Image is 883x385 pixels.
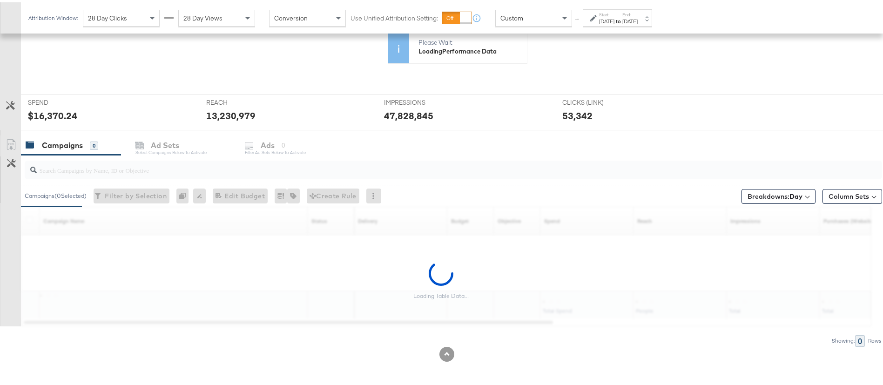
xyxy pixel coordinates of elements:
[748,189,802,199] span: Breakdowns:
[90,139,98,148] div: 0
[176,186,193,201] div: 0
[622,9,638,15] label: End:
[37,155,803,173] input: Search Campaigns by Name, ID or Objective
[88,12,127,20] span: 28 Day Clicks
[622,15,638,23] div: [DATE]
[351,11,438,20] label: Use Unified Attribution Setting:
[500,12,523,20] span: Custom
[614,15,622,22] strong: to
[789,190,802,198] b: Day
[573,16,582,19] span: ↑
[855,333,865,344] div: 0
[274,12,308,20] span: Conversion
[822,187,882,202] button: Column Sets
[741,187,816,202] button: Breakdowns:Day
[599,9,614,15] label: Start:
[183,12,222,20] span: 28 Day Views
[831,335,855,342] div: Showing:
[25,189,87,198] div: Campaigns ( 0 Selected)
[599,15,614,23] div: [DATE]
[413,290,469,297] div: Loading Table Data...
[28,13,78,19] div: Attribution Window:
[42,138,83,149] div: Campaigns
[868,335,882,342] div: Rows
